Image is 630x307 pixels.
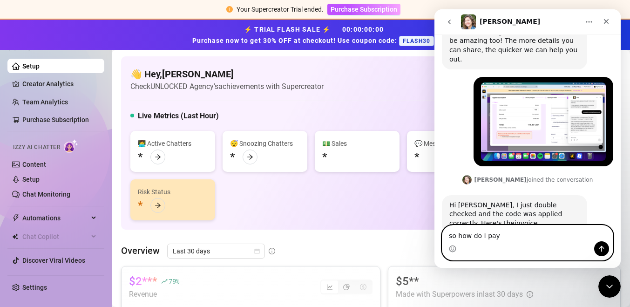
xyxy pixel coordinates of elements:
[192,37,399,44] strong: Purchase now to get 30% OFF at checkout! Use coupon code:
[13,143,60,152] span: Izzy AI Chatter
[121,244,160,258] article: Overview
[254,248,260,254] span: calendar
[22,161,46,168] a: Content
[598,275,621,298] iframe: Intercom live chat
[138,187,208,197] div: Risk Status
[399,36,434,46] span: FLASH30
[414,138,484,149] div: 💬 Messages Sent
[327,6,400,13] a: Purchase Subscription
[22,62,40,70] a: Setup
[64,139,78,153] img: AI Chatter
[130,68,324,81] h4: 👋 Hey, [PERSON_NAME]
[155,202,161,209] span: arrow-right
[192,26,438,44] strong: ⚡ TRIAL FLASH SALE ⚡
[22,257,85,264] a: Discover Viral Videos
[12,214,20,222] span: thunderbolt
[327,4,400,15] button: Purchase Subscription
[22,211,88,225] span: Automations
[22,176,40,183] a: Setup
[269,248,275,254] span: info-circle
[230,138,300,149] div: 😴 Snoozing Chatters
[138,110,219,122] h5: Live Metrics (Last Hour)
[12,233,18,240] img: Chat Copilot
[22,191,70,198] a: Chat Monitoring
[22,229,88,244] span: Chat Copilot
[138,138,208,149] div: 👩‍💻 Active Chatters
[247,154,253,160] span: arrow-right
[342,26,384,33] span: 00 : 00 : 00 : 00
[173,244,259,258] span: Last 30 days
[331,6,397,13] span: Purchase Subscription
[22,116,89,123] a: Purchase Subscription
[22,284,47,291] a: Settings
[22,98,68,106] a: Team Analytics
[22,76,97,91] a: Creator Analytics
[237,6,324,13] span: Your Supercreator Trial ended.
[226,6,233,13] span: exclamation-circle
[155,154,161,160] span: arrow-right
[130,81,324,92] article: Check UNLOCKED Agency's achievements with Supercreator
[322,138,392,149] div: 💵 Sales
[434,9,621,268] iframe: Intercom live chat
